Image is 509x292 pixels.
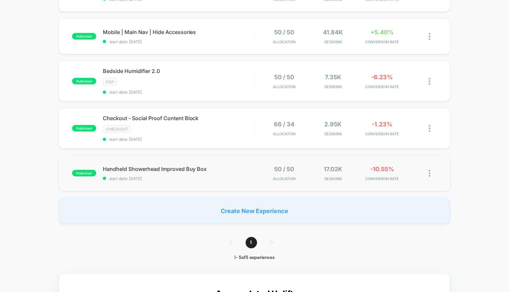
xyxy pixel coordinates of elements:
[359,132,405,136] span: CONVERSION RATE
[72,125,96,132] span: published
[429,170,430,177] img: close
[103,137,254,142] span: start date: [DATE]
[273,40,295,44] span: Allocation
[372,121,392,128] span: -1.23%
[103,125,131,133] span: CHECKOUT
[274,74,294,81] span: 50 / 50
[274,121,294,128] span: 66 / 34
[72,170,96,176] span: published
[371,74,393,81] span: -6.23%
[273,132,295,136] span: Allocation
[274,29,294,36] span: 50 / 50
[273,176,295,181] span: Allocation
[370,166,394,173] span: -10.55%
[429,33,430,40] img: close
[103,115,254,121] span: Checkout - Social Proof Content Block
[359,84,405,89] span: CONVERSION RATE
[429,78,430,85] img: close
[323,29,343,36] span: 41.84k
[246,237,257,248] span: 1
[103,39,254,44] span: start date: [DATE]
[103,166,254,172] span: Handheld Showerhead Improved Buy Box
[103,90,254,95] span: start date: [DATE]
[103,68,254,74] span: Bedside Humidifier 2.0
[370,29,394,36] span: +5.40%
[310,84,356,89] span: Sessions
[310,40,356,44] span: Sessions
[223,255,286,261] div: 1 - 5 of 5 experiences
[103,176,254,181] span: start date: [DATE]
[274,166,294,173] span: 50 / 50
[325,74,341,81] span: 7.35k
[325,121,342,128] span: 2.95k
[103,29,254,35] span: Mobile | Main Nav | Hide Accessories
[59,198,451,224] div: Create New Experience
[273,84,295,89] span: Allocation
[429,125,430,132] img: close
[103,78,117,86] span: PDP
[324,166,343,173] span: 17.02k
[72,78,96,84] span: published
[359,176,405,181] span: CONVERSION RATE
[310,132,356,136] span: Sessions
[359,40,405,44] span: CONVERSION RATE
[310,176,356,181] span: Sessions
[72,33,96,40] span: published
